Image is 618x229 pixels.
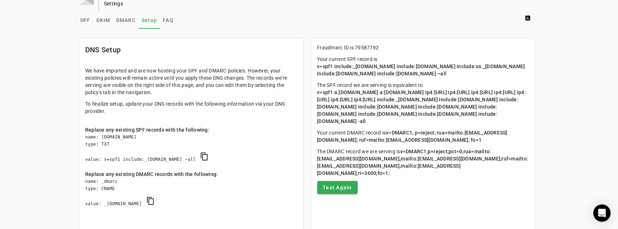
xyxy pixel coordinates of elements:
div: Open Intercom Messenger [593,204,611,222]
span: v=DMARC1;p=reject;pct=0;rua=mailto:[EMAIL_ADDRESS][DOMAIN_NAME],mailto:[EMAIL_ADDRESS][DOMAIN_NAM... [317,149,528,176]
a: SPF [77,12,93,29]
button: copy SPF [196,148,213,165]
span: Setup [142,18,157,23]
div: name: [DOMAIN_NAME] type: TXT value: v=spf1 include:_[DOMAIN_NAME] ~all [85,133,297,171]
a: DKIM [93,12,113,29]
span: Test Again [323,184,352,191]
span: DMARC [116,18,136,23]
p: Your current DMARC record is [317,129,530,144]
p: Fraudmarc ID is 79587792 [317,44,530,51]
p: The SPF record we are serving is equivalent to [317,82,530,125]
p: Your current SPF record is [317,56,530,77]
div: Replace any existing DMARC records with the following: [85,171,297,178]
mat-card-title: DNS Setup [85,44,121,56]
div: Replace any existing SPF records with the following: [85,126,297,133]
p: We have imported and are now hosting your SPF and DMARC policies. However, your existing policies... [85,67,297,96]
span: v=spf1 include:_[DOMAIN_NAME] include:[DOMAIN_NAME] include:us._[DOMAIN_NAME] include:[DOMAIN_NAM... [317,63,527,76]
button: copy DMARC [142,192,159,210]
span: DKIM [96,18,110,23]
a: FAQ [160,12,177,29]
span: FAQ [163,18,174,23]
p: The DMARC record we are serving is [317,148,530,177]
a: Setup [139,12,160,29]
span: v=DMARC1; p=reject; rua=mailto:[EMAIL_ADDRESS][DOMAIN_NAME]; ruf=mailto:[EMAIL_ADDRESS][DOMAIN_NA... [317,130,508,143]
div: name: _dmarc type: CNAME value: _[DOMAIN_NAME] [85,178,297,215]
span: SPF [80,18,91,23]
p: To finalize setup, update your DNS records with the following information via your DNS provider. [85,100,297,115]
button: Test Again [317,181,358,194]
a: DMARC [113,12,139,29]
span: v=spf1 a:[DOMAIN_NAME] a:[DOMAIN_NAME] ip4:[URL] ip4:[URL] ip4:[URL] ip4:[URL] ip4:[URL] ip4:[URL... [317,89,526,124]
